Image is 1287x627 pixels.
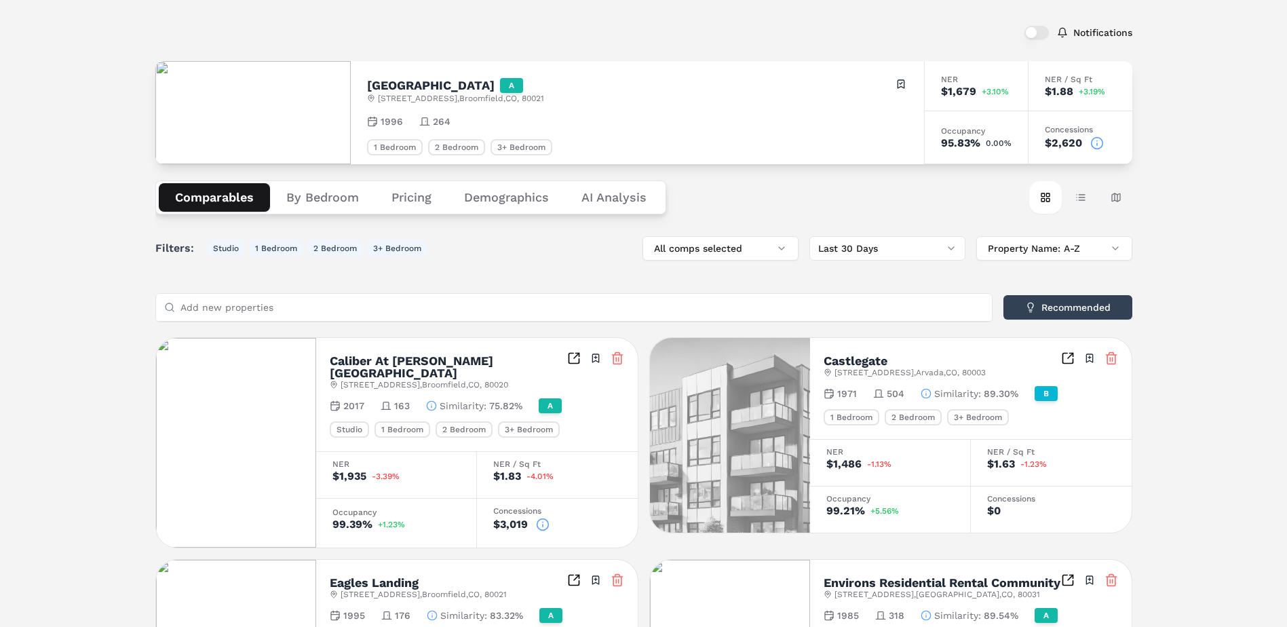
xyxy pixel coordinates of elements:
span: 89.54% [984,609,1018,622]
div: NER [332,460,460,468]
span: 504 [887,387,904,400]
h2: [GEOGRAPHIC_DATA] [367,79,495,92]
span: -1.13% [867,460,891,468]
span: +3.19% [1079,88,1105,96]
button: Studio [208,240,244,256]
div: 3+ Bedroom [491,139,552,155]
div: Concessions [1045,126,1116,134]
span: [STREET_ADDRESS] , [GEOGRAPHIC_DATA] , CO , 80031 [834,589,1040,600]
div: 2 Bedroom [428,139,485,155]
div: Occupancy [826,495,954,503]
div: 3+ Bedroom [947,409,1009,425]
span: 1995 [343,609,365,622]
div: 1 Bedroom [367,139,423,155]
div: $1.83 [493,471,521,482]
input: Add new properties [180,294,984,321]
button: Comparables [159,183,270,212]
span: +5.56% [870,507,899,515]
span: Similarity : [934,387,981,400]
div: Occupancy [332,508,460,516]
div: $1.63 [987,459,1015,470]
span: 75.82% [489,399,522,413]
span: [STREET_ADDRESS] , Broomfield , CO , 80021 [341,589,507,600]
span: Similarity : [440,399,486,413]
a: Inspect Comparables [1061,351,1075,365]
div: $1,935 [332,471,366,482]
div: A [539,608,562,623]
span: -4.01% [526,472,554,480]
span: 1996 [381,115,403,128]
div: 2 Bedroom [436,421,493,438]
div: 3+ Bedroom [498,421,560,438]
a: Inspect Comparables [567,351,581,365]
span: -3.39% [372,472,400,480]
span: 163 [394,399,410,413]
div: NER [941,75,1012,83]
span: 264 [433,115,450,128]
div: NER [826,448,954,456]
button: 2 Bedroom [308,240,362,256]
div: $1,486 [826,459,862,470]
span: 83.32% [490,609,523,622]
div: 99.39% [332,519,372,530]
button: 1 Bedroom [250,240,303,256]
div: Concessions [987,495,1115,503]
span: 0.00% [986,139,1012,147]
div: 99.21% [826,506,865,516]
button: Property Name: A-Z [976,236,1132,261]
button: By Bedroom [270,183,375,212]
div: 2 Bedroom [885,409,942,425]
h2: Castlegate [824,355,887,367]
span: 176 [395,609,410,622]
span: -1.23% [1020,460,1047,468]
button: 3+ Bedroom [368,240,427,256]
button: Similarity:75.82% [426,399,522,413]
span: 1971 [837,387,857,400]
span: +3.10% [982,88,1009,96]
div: 1 Bedroom [824,409,879,425]
a: Inspect Comparables [1061,573,1075,587]
span: 2017 [343,399,364,413]
div: NER / Sq Ft [493,460,621,468]
div: A [1035,608,1058,623]
h2: Environs Residential Rental Community [824,577,1060,589]
button: Demographics [448,183,565,212]
button: Similarity:89.30% [921,387,1018,400]
div: A [539,398,562,413]
div: $0 [987,506,1001,516]
span: [STREET_ADDRESS] , Arvada , CO , 80003 [834,367,986,378]
label: Notifications [1073,28,1132,37]
div: NER / Sq Ft [987,448,1115,456]
button: AI Analysis [565,183,663,212]
div: $2,620 [1045,138,1082,149]
span: Filters: [155,240,202,256]
div: NER / Sq Ft [1045,75,1116,83]
span: [STREET_ADDRESS] , Broomfield , CO , 80020 [341,379,508,390]
div: 95.83% [941,138,980,149]
span: Similarity : [934,609,981,622]
span: +1.23% [378,520,405,529]
button: Similarity:83.32% [427,609,523,622]
span: 318 [889,609,904,622]
button: All comps selected [642,236,799,261]
h2: Caliber At [PERSON_NAME][GEOGRAPHIC_DATA] [330,355,567,379]
div: Studio [330,421,369,438]
button: Similarity:89.54% [921,609,1018,622]
button: Pricing [375,183,448,212]
div: $1,679 [941,86,976,97]
div: $1.88 [1045,86,1073,97]
div: Occupancy [941,127,1012,135]
div: A [500,78,523,93]
span: 1985 [837,609,859,622]
div: B [1035,386,1058,401]
h2: Eagles Landing [330,577,419,589]
span: Similarity : [440,609,487,622]
span: [STREET_ADDRESS] , Broomfield , CO , 80021 [378,93,544,104]
div: Concessions [493,507,621,515]
div: $3,019 [493,519,528,530]
div: 1 Bedroom [374,421,430,438]
span: 89.30% [984,387,1018,400]
a: Inspect Comparables [567,573,581,587]
button: Recommended [1003,295,1132,320]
